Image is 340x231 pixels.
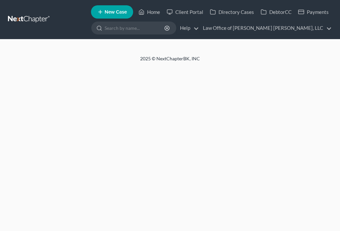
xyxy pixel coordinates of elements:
input: Search by name... [105,22,165,34]
a: Law Office of [PERSON_NAME] [PERSON_NAME], LLC [200,22,332,34]
a: Home [135,6,163,18]
a: DebtorCC [257,6,295,18]
a: Payments [295,6,332,18]
a: Help [177,22,199,34]
span: New Case [105,10,127,15]
div: 2025 © NextChapterBK, INC [11,55,329,67]
a: Directory Cases [207,6,257,18]
a: Client Portal [163,6,207,18]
